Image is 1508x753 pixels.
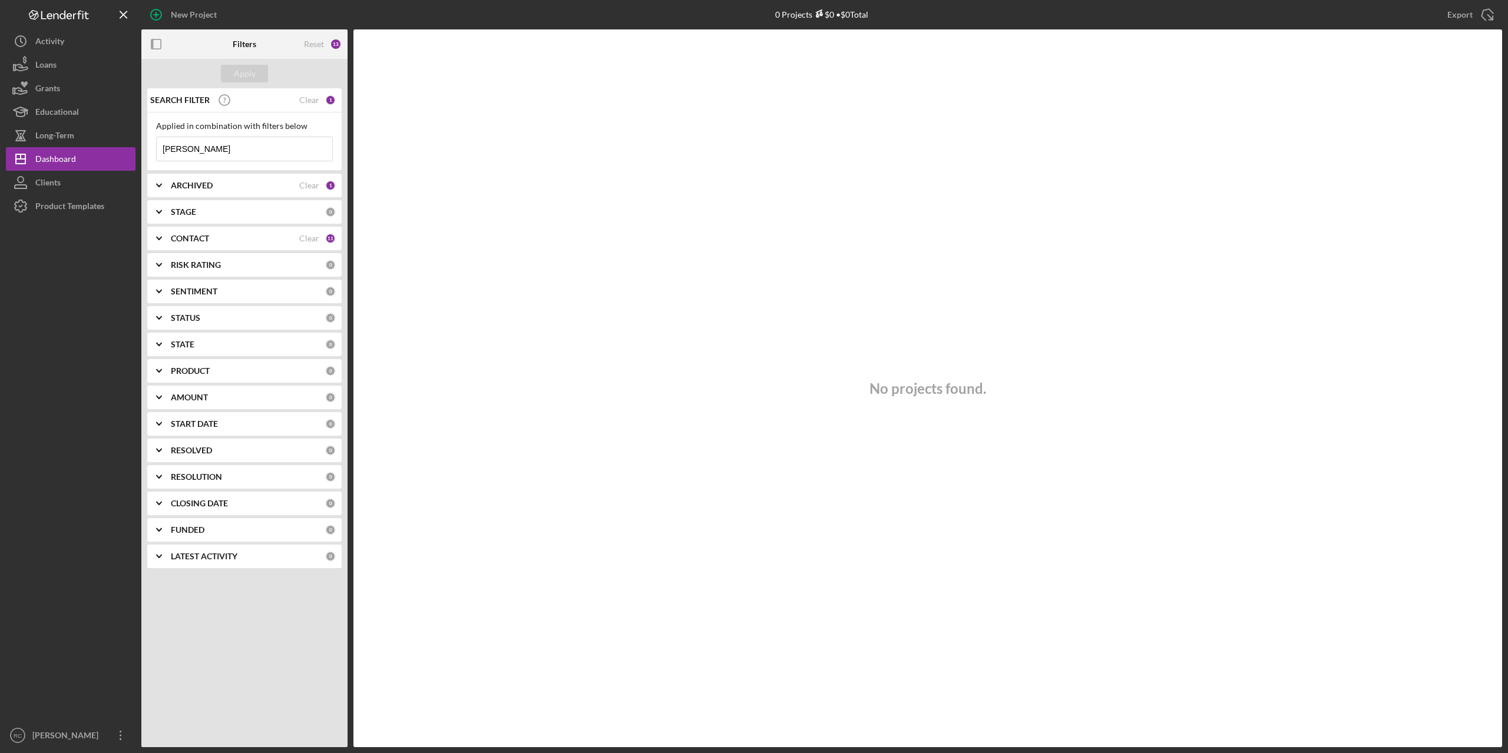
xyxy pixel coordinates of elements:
[325,392,336,403] div: 0
[150,95,210,105] b: SEARCH FILTER
[35,124,74,150] div: Long-Term
[141,3,229,26] button: New Project
[325,233,336,244] div: 11
[330,38,342,50] div: 13
[35,147,76,174] div: Dashboard
[35,53,57,79] div: Loans
[812,9,834,19] div: $0
[325,498,336,509] div: 0
[299,181,319,190] div: Clear
[304,39,324,49] div: Reset
[1447,3,1473,26] div: Export
[171,525,204,535] b: FUNDED
[171,260,221,270] b: RISK RATING
[6,124,135,147] button: Long-Term
[171,234,209,243] b: CONTACT
[325,180,336,191] div: 1
[234,65,256,82] div: Apply
[325,525,336,535] div: 0
[325,445,336,456] div: 0
[171,472,222,482] b: RESOLUTION
[171,366,210,376] b: PRODUCT
[299,95,319,105] div: Clear
[35,100,79,127] div: Educational
[171,446,212,455] b: RESOLVED
[869,380,986,397] h3: No projects found.
[171,3,217,26] div: New Project
[325,95,336,105] div: 1
[325,472,336,482] div: 0
[171,207,196,217] b: STAGE
[171,313,200,323] b: STATUS
[325,366,336,376] div: 0
[325,313,336,323] div: 0
[325,286,336,297] div: 0
[325,419,336,429] div: 0
[6,724,135,747] button: RC[PERSON_NAME]
[325,207,336,217] div: 0
[6,77,135,100] button: Grants
[6,29,135,53] button: Activity
[29,724,106,750] div: [PERSON_NAME]
[35,77,60,103] div: Grants
[171,419,218,429] b: START DATE
[171,552,237,561] b: LATEST ACTIVITY
[6,194,135,218] button: Product Templates
[233,39,256,49] b: Filters
[171,340,194,349] b: STATE
[221,65,268,82] button: Apply
[325,339,336,350] div: 0
[171,393,208,402] b: AMOUNT
[6,171,135,194] button: Clients
[6,100,135,124] button: Educational
[6,53,135,77] button: Loans
[14,732,22,739] text: RC
[1436,3,1502,26] button: Export
[171,287,217,296] b: SENTIMENT
[35,194,104,221] div: Product Templates
[325,551,336,562] div: 0
[6,147,135,171] button: Dashboard
[35,29,64,56] div: Activity
[35,171,61,197] div: Clients
[171,181,213,190] b: ARCHIVED
[156,121,333,131] div: Applied in combination with filters below
[299,234,319,243] div: Clear
[171,499,228,508] b: CLOSING DATE
[325,260,336,270] div: 0
[775,9,868,19] div: 0 Projects • $0 Total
